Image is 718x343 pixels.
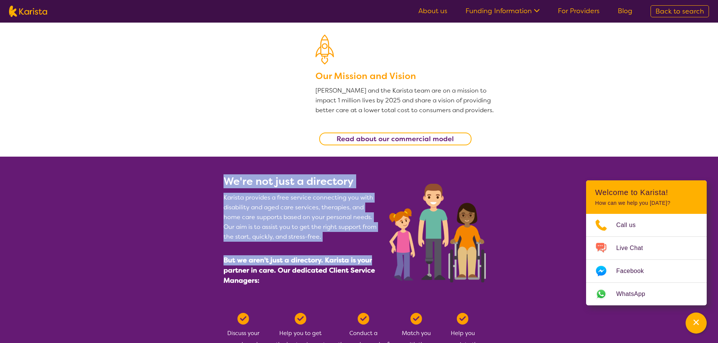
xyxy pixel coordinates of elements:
a: Back to search [651,5,709,17]
p: [PERSON_NAME] and the Karista team are on a mission to impact 1 million lives by 2025 and share a... [315,86,495,115]
p: How can we help you [DATE]? [595,200,698,206]
h2: We're not just a directory [224,175,380,188]
span: But we aren't just a directory. Karista is your partner in care. Our dedicated Client Service Man... [224,256,375,285]
img: Karista logo [9,6,47,17]
div: Channel Menu [586,180,707,305]
h2: Welcome to Karista! [595,188,698,197]
span: WhatsApp [616,288,654,300]
span: Live Chat [616,242,652,254]
img: Participants [389,184,486,282]
a: Funding Information [465,6,540,15]
img: Tick [410,313,422,325]
span: Call us [616,220,645,231]
a: About us [418,6,447,15]
b: Read about our commercial model [337,134,454,143]
span: Facebook [616,265,653,277]
a: For Providers [558,6,600,15]
span: Back to search [655,7,704,16]
button: Channel Menu [686,313,707,334]
h3: Our Mission and Vision [315,69,495,83]
p: Karista provides a free service connecting you with disability and aged care services, therapies,... [224,193,380,242]
img: Our Mission [315,35,334,64]
ul: Choose channel [586,214,707,305]
a: Blog [618,6,632,15]
img: Tick [358,313,369,325]
img: Tick [295,313,306,325]
a: Web link opens in a new tab. [586,283,707,305]
img: Tick [237,313,249,325]
img: Tick [457,313,468,325]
